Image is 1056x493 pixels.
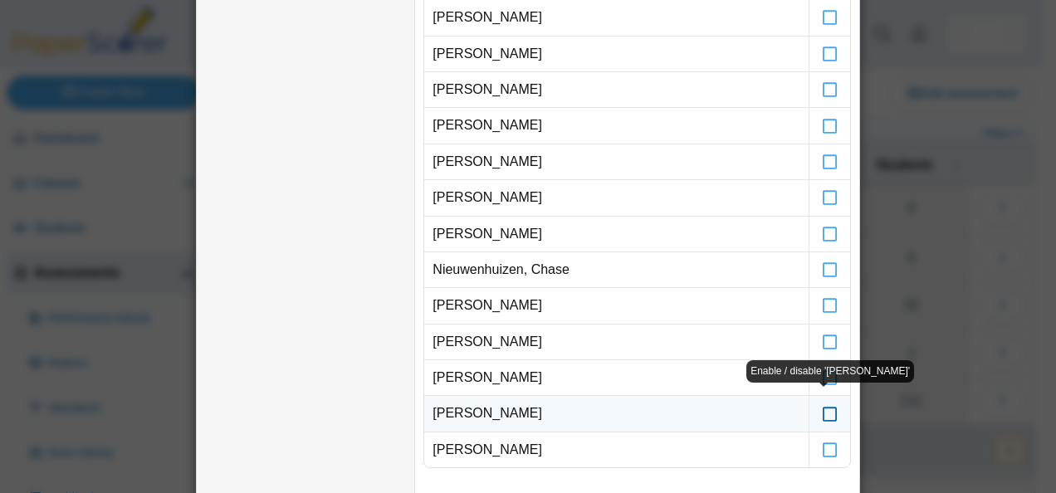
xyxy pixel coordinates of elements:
[424,396,809,432] td: [PERSON_NAME]
[424,37,809,72] td: [PERSON_NAME]
[424,217,809,252] td: [PERSON_NAME]
[424,108,809,144] td: [PERSON_NAME]
[424,325,809,360] td: [PERSON_NAME]
[424,288,809,324] td: [PERSON_NAME]
[424,252,809,288] td: Nieuwenhuizen, Chase
[424,432,809,467] td: [PERSON_NAME]
[424,360,809,396] td: [PERSON_NAME]
[746,360,914,383] div: Enable / disable '[PERSON_NAME]'
[424,180,809,216] td: [PERSON_NAME]
[424,144,809,180] td: [PERSON_NAME]
[424,72,809,108] td: [PERSON_NAME]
